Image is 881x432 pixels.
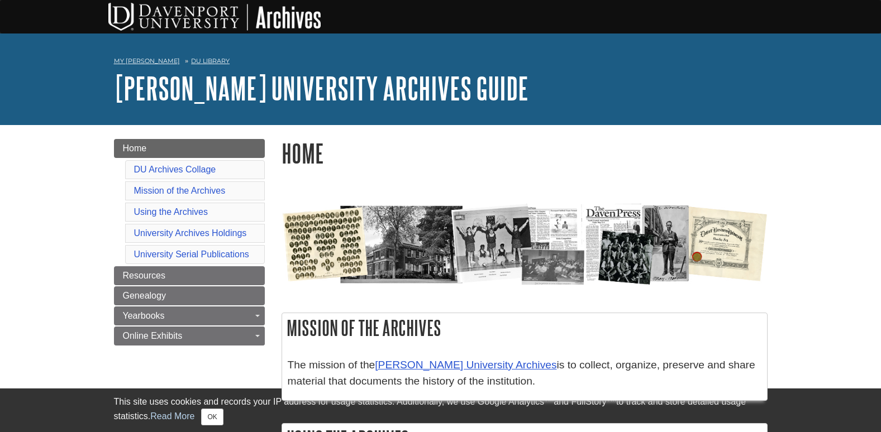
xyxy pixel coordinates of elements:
[134,228,247,238] a: University Archives Holdings
[134,165,216,174] a: DU Archives Collage
[114,266,265,285] a: Resources
[375,359,556,371] a: [PERSON_NAME] University Archives
[123,331,183,340] span: Online Exhibits
[114,54,768,71] nav: breadcrumb
[134,207,208,217] a: Using the Archives
[191,57,230,65] a: DU Library
[114,286,265,305] a: Genealogy
[114,139,265,345] div: Guide Page Menu
[150,411,194,421] a: Read More
[282,204,768,285] img: Archives Collage
[114,327,265,345] a: Online Exhibits
[114,395,768,425] div: This site uses cookies and records your IP address for usage statistics. Additionally, we use Goo...
[114,306,265,325] a: Yearbooks
[123,143,147,153] span: Home
[134,249,249,259] a: University Serial Publications
[201,409,223,425] button: Close
[114,71,528,105] a: [PERSON_NAME] University Archives Guide
[108,3,321,31] img: DU Archives
[123,291,166,300] span: Genealogy
[282,139,768,167] h1: Home
[123,311,165,320] span: Yearbooks
[134,186,226,195] a: Mission of the Archives
[123,271,165,280] span: Resources
[114,139,265,158] a: Home
[282,313,767,343] h2: Mission of the Archives
[288,357,761,390] p: The mission of the is to collect, organize, preserve and share material that documents the histor...
[114,56,180,66] a: My [PERSON_NAME]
